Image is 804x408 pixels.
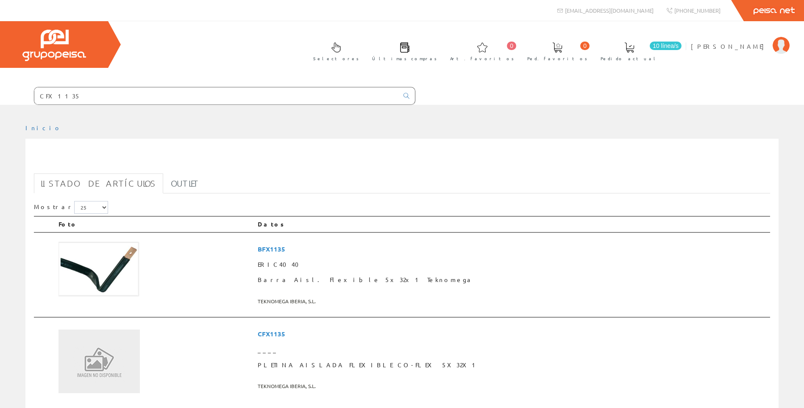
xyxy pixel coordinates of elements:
a: Últimas compras [364,35,441,66]
span: BFX1135 [258,241,767,257]
span: [EMAIL_ADDRESS][DOMAIN_NAME] [565,7,654,14]
span: Selectores [313,54,359,63]
span: 0 [507,42,516,50]
span: ____ [258,342,767,358]
a: [PERSON_NAME] [691,35,790,43]
a: Outlet [164,173,206,193]
span: Pedido actual [601,54,658,63]
img: Sin Imagen Disponible [58,330,140,393]
span: 10 línea/s [650,42,682,50]
span: Ped. favoritos [527,54,587,63]
select: Mostrar [74,201,108,214]
th: Datos [254,216,770,232]
a: 10 línea/s Pedido actual [592,35,684,66]
span: ERIC4040 [258,257,767,272]
input: Buscar ... [34,87,398,104]
img: Foto artículo Barra Aisl. Flexible 5x32x1 Teknomega (192x132.84033613445) [58,241,140,298]
span: Últimas compras [372,54,437,63]
a: Inicio [25,124,61,131]
span: [PERSON_NAME] [691,42,768,50]
h1: CFX1135 [34,152,770,169]
a: Listado de artículos [34,173,163,193]
span: [PHONE_NUMBER] [674,7,721,14]
span: CFX1135 [258,326,767,342]
th: Foto [55,216,254,232]
span: TEKNOMEGA IBERIA, S.L. [258,379,767,393]
label: Mostrar [34,201,108,214]
span: Art. favoritos [450,54,514,63]
span: Barra Aisl. Flexible 5x32x1 Teknomega [258,272,767,288]
span: PLETINA AISLADA FLEXIBLE CO-FLEX 5X32X1 [258,358,767,373]
img: Grupo Peisa [22,30,86,61]
span: TEKNOMEGA IBERIA, S.L. [258,294,767,308]
span: 0 [580,42,590,50]
a: Selectores [305,35,363,66]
